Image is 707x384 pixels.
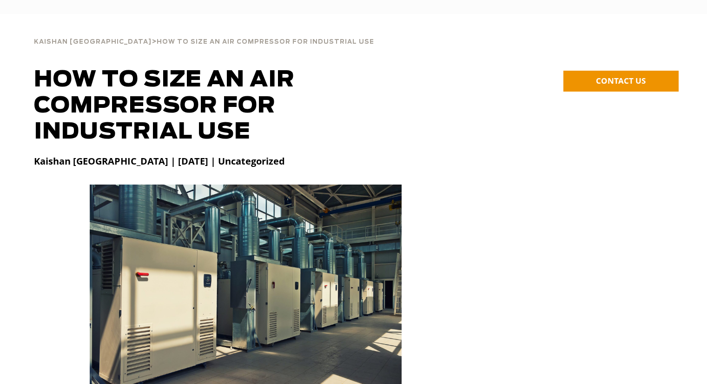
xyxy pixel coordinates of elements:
span: Kaishan [GEOGRAPHIC_DATA] [34,39,152,45]
span: How to Size an Air Compressor for Industrial Use [34,69,295,143]
span: CONTACT US [596,75,646,86]
strong: Kaishan [GEOGRAPHIC_DATA] | [DATE] | Uncategorized [34,155,285,167]
span: How to Size An Air Compressor For Industrial Use [157,39,374,45]
a: Kaishan [GEOGRAPHIC_DATA] [34,37,152,46]
a: How to Size An Air Compressor For Industrial Use [157,37,374,46]
div: > [34,28,374,49]
a: CONTACT US [563,71,679,92]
